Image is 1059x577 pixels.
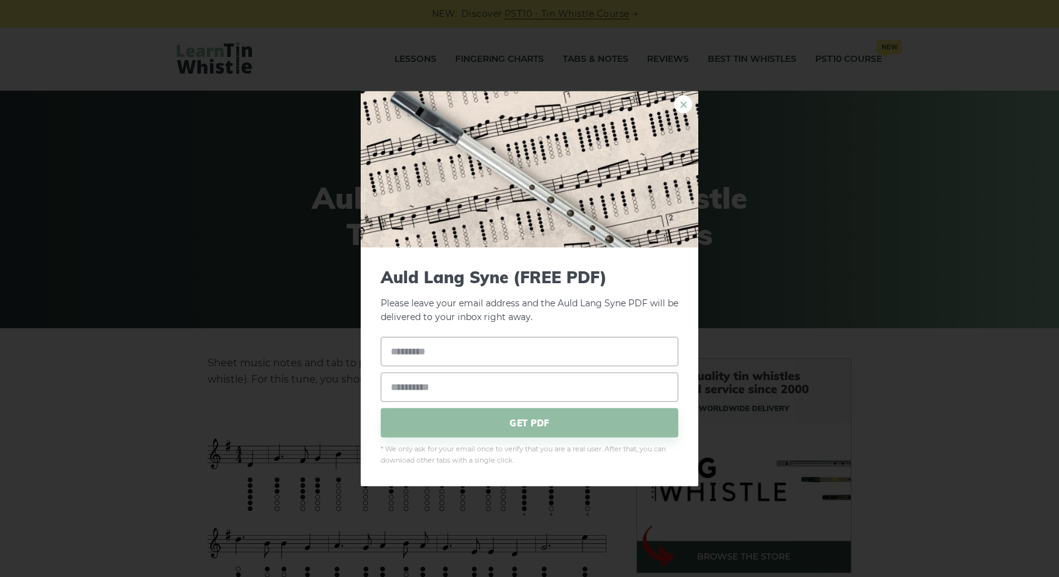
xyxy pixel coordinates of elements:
a: × [674,94,693,113]
span: * We only ask for your email once to verify that you are a real user. After that, you can downloa... [381,444,678,466]
span: Auld Lang Syne (FREE PDF) [381,267,678,286]
p: Please leave your email address and the Auld Lang Syne PDF will be delivered to your inbox right ... [381,267,678,324]
span: GET PDF [381,408,678,438]
img: Tin Whistle Tab Preview [361,91,698,247]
